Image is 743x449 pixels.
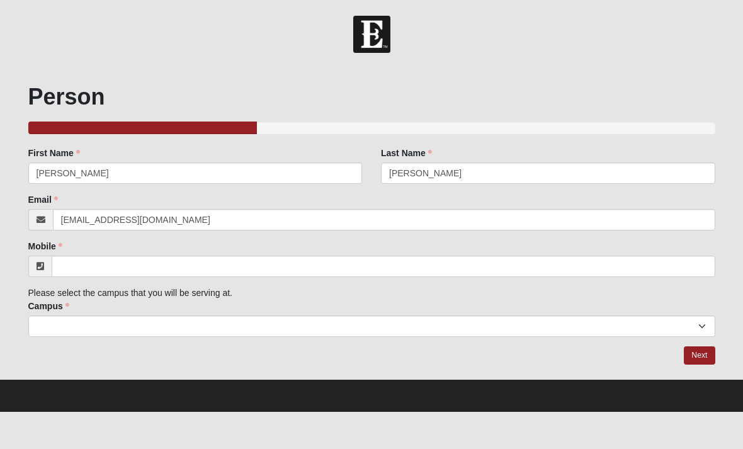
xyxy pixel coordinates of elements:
[684,346,715,365] a: Next
[28,300,69,312] label: Campus
[28,147,80,159] label: First Name
[381,147,432,159] label: Last Name
[28,83,715,110] h1: Person
[28,193,58,206] label: Email
[28,147,715,337] div: Please select the campus that you will be serving at.
[28,240,62,253] label: Mobile
[353,16,390,53] img: Church of Eleven22 Logo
